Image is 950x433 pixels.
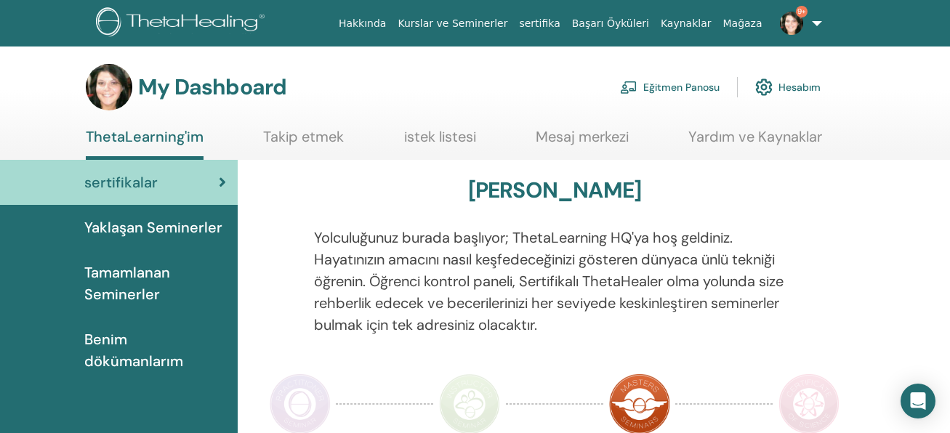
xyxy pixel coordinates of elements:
[84,171,158,193] span: sertifikalar
[404,128,476,156] a: istek listesi
[84,216,222,238] span: Yaklaşan Seminerler
[655,10,717,37] a: Kaynaklar
[468,177,642,203] h3: [PERSON_NAME]
[84,328,226,372] span: Benim dökümanlarım
[86,128,204,160] a: ThetaLearning'im
[314,227,795,336] p: Yolculuğunuz burada başlıyor; ThetaLearning HQ'ya hoş geldiniz. Hayatınızın amacını nasıl keşfede...
[717,10,768,37] a: Mağaza
[86,64,132,110] img: default.jpg
[392,10,513,37] a: Kurslar ve Seminerler
[536,128,629,156] a: Mesaj merkezi
[901,384,935,418] div: Open Intercom Messenger
[755,71,821,103] a: Hesabım
[138,74,286,100] h3: My Dashboard
[84,262,226,305] span: Tamamlanan Seminerler
[513,10,565,37] a: sertifika
[96,7,270,40] img: logo.png
[333,10,393,37] a: Hakkında
[688,128,822,156] a: Yardım ve Kaynaklar
[620,71,720,103] a: Eğitmen Panosu
[780,12,803,35] img: default.jpg
[263,128,344,156] a: Takip etmek
[796,6,808,17] span: 9+
[566,10,655,37] a: Başarı Öyküleri
[620,81,637,94] img: chalkboard-teacher.svg
[755,75,773,100] img: cog.svg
